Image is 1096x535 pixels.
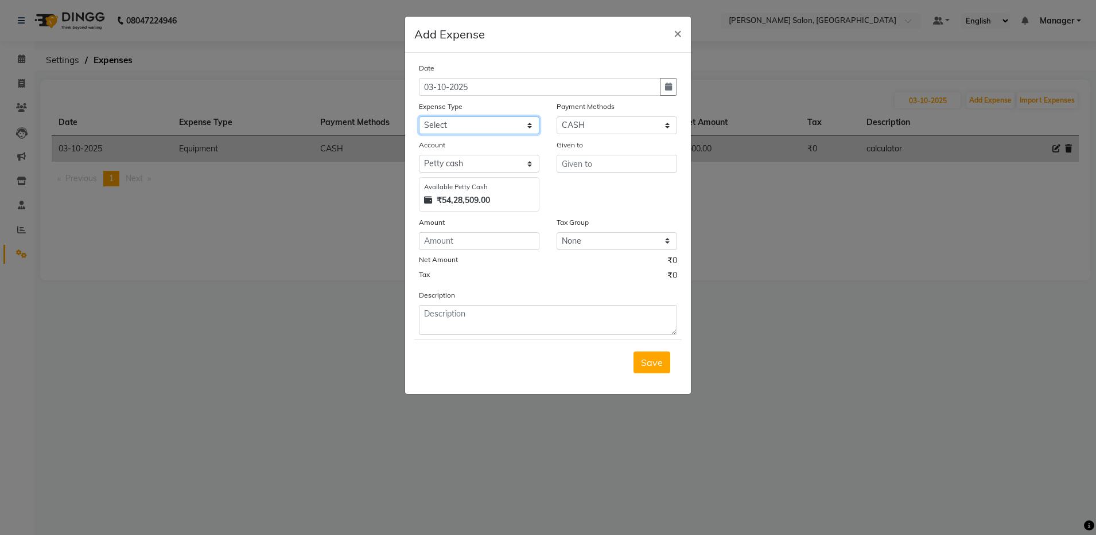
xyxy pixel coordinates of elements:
input: Amount [419,232,539,250]
span: ₹0 [667,255,677,270]
label: Tax [419,270,430,280]
strong: ₹54,28,509.00 [437,194,490,206]
label: Given to [557,140,583,150]
label: Amount [419,217,445,228]
label: Expense Type [419,101,463,112]
h5: Add Expense [414,26,485,43]
label: Account [419,140,445,150]
label: Description [419,290,455,300]
button: Close [664,17,691,49]
label: Tax Group [557,217,589,228]
button: Save [633,352,670,373]
label: Payment Methods [557,101,615,112]
label: Net Amount [419,255,458,265]
label: Date [419,63,434,73]
span: ₹0 [667,270,677,284]
input: Given to [557,155,677,173]
span: Save [641,357,663,368]
span: × [674,24,682,41]
div: Available Petty Cash [424,182,534,192]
